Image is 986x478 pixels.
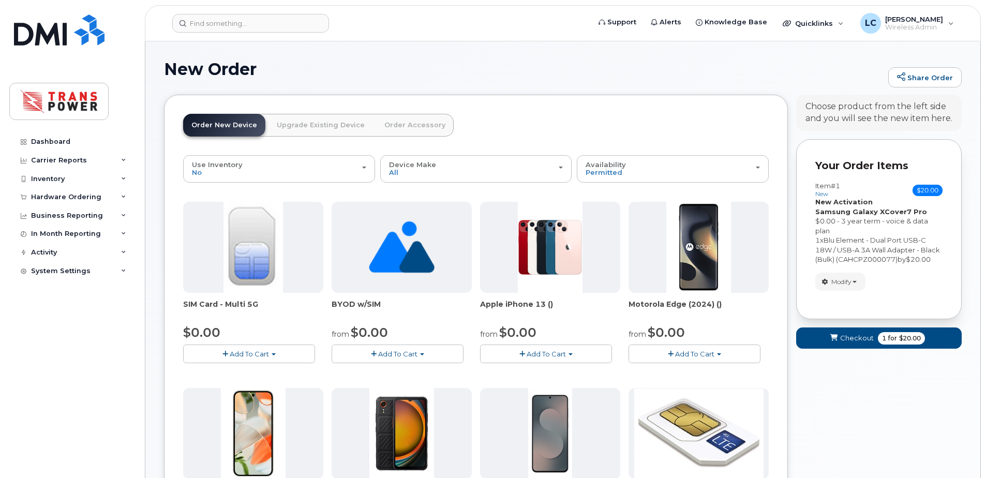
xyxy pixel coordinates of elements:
[815,158,943,173] p: Your Order Items
[376,114,454,137] a: Order Accessory
[380,155,572,182] button: Device Make All
[629,345,760,363] button: Add To Cart
[389,168,398,176] span: All
[648,325,685,340] span: $0.00
[906,255,931,263] span: $20.00
[831,182,840,190] span: #1
[183,155,375,182] button: Use Inventory No
[192,160,243,169] span: Use Inventory
[815,190,828,198] small: new
[796,327,962,349] button: Checkout 1 for $20.00
[378,350,417,358] span: Add To Cart
[675,350,714,358] span: Add To Cart
[629,299,769,320] div: Motorola Edge (2024) ()
[586,160,626,169] span: Availability
[840,333,874,343] span: Checkout
[882,334,886,343] span: 1
[183,325,220,340] span: $0.00
[831,277,851,287] span: Modify
[815,182,840,197] h3: Item
[586,168,622,176] span: Permitted
[815,236,940,263] span: Blu Element - Dual Port USB-C 18W / USB-A 3A Wall Adapter - Black (Bulk) (CAHCPZ000077)
[164,60,883,78] h1: New Order
[223,202,282,293] img: 00D627D4-43E9-49B7-A367-2C99342E128C.jpg
[183,345,315,363] button: Add To Cart
[577,155,769,182] button: Availability Permitted
[369,202,435,293] img: no_image_found-2caef05468ed5679b831cfe6fc140e25e0c280774317ffc20a367ab7fd17291e.png
[815,273,865,291] button: Modify
[815,235,943,264] div: x by
[815,216,943,235] div: $0.00 - 3 year term - voice & data plan
[499,325,536,340] span: $0.00
[332,330,349,339] small: from
[389,160,436,169] span: Device Make
[899,334,921,343] span: $20.00
[518,202,583,293] img: phone23680.JPG
[268,114,373,137] a: Upgrade Existing Device
[480,345,612,363] button: Add To Cart
[230,350,269,358] span: Add To Cart
[192,168,202,176] span: No
[815,236,820,244] span: 1
[480,299,620,320] div: Apple iPhone 13 ()
[815,198,873,206] strong: New Activation
[913,185,943,196] span: $20.00
[351,325,388,340] span: $0.00
[629,330,646,339] small: from
[183,299,323,320] div: SIM Card - Multi 5G
[183,114,265,137] a: Order New Device
[527,350,566,358] span: Add To Cart
[332,345,464,363] button: Add To Cart
[332,299,472,320] div: BYOD w/SIM
[480,330,498,339] small: from
[886,334,899,343] span: for
[888,67,962,88] a: Share Order
[805,101,952,125] div: Choose product from the left side and you will see the new item here.
[815,207,927,216] strong: Samsung Galaxy XCover7 Pro
[634,389,764,478] img: phone23274.JPG
[666,202,731,293] img: phone23894.JPG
